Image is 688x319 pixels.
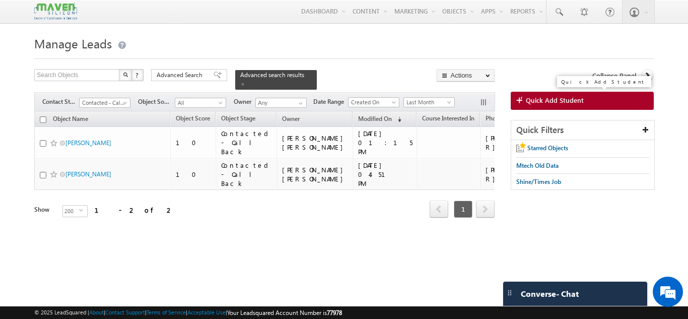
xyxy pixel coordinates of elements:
span: select [79,208,87,213]
a: Object Name [48,113,93,126]
span: ? [135,71,140,79]
span: Phone Number [486,114,526,122]
input: Check all records [40,116,46,123]
input: Type to Search [255,98,307,108]
span: 77978 [327,309,342,316]
span: Advanced search results [240,71,304,79]
a: Object Score [171,113,215,126]
span: next [476,201,495,218]
img: Search [123,72,128,77]
a: Phone Number [480,113,531,126]
span: Starred Objects [527,144,568,152]
a: Show All Items [293,98,306,108]
a: [PERSON_NAME] [65,170,111,178]
span: Object Score [176,114,210,122]
img: carter-drag [506,289,514,297]
div: [PERSON_NAME] [PERSON_NAME] [282,134,348,152]
div: [PERSON_NAME] [PERSON_NAME] [282,165,348,183]
span: Course Interested In [422,114,474,122]
button: Actions [437,69,495,82]
a: All [175,98,226,108]
a: Contacted - Call Back [79,98,130,108]
span: Last Month [404,98,452,107]
span: (sorted descending) [393,115,401,123]
div: Quick Filters [511,120,654,140]
span: Contact Stage [42,97,79,106]
span: Mtech Old Data [516,162,559,169]
span: prev [430,201,448,218]
a: prev [430,202,448,218]
button: ? [131,69,144,81]
div: Contacted - Call Back [221,161,272,188]
div: [DATE] 04:51 PM [358,161,412,188]
span: Date Range [313,97,348,106]
span: 200 [63,206,79,217]
a: Terms of Service [147,309,186,315]
span: All [175,98,223,107]
div: 1 - 2 of 2 [95,204,174,216]
div: [DATE] 01:15 PM [358,129,412,156]
img: Custom Logo [34,3,77,20]
span: Owner [282,115,300,122]
span: Quick Add Student [526,96,584,105]
div: Quick Add Student [561,79,647,84]
span: Collapse Panel [592,71,636,80]
a: Acceptable Use [187,309,226,315]
a: About [89,309,104,315]
a: Created On [348,97,399,107]
span: Converse - Chat [521,289,579,298]
a: Quick Add Student [511,92,654,110]
span: Manage Leads [34,35,112,51]
a: Modified On (sorted descending) [353,113,406,126]
span: Advanced Search [157,71,205,80]
span: Object Stage [221,114,255,122]
div: [PHONE_NUMBER] [486,134,551,152]
span: Contacted - Call Back [80,98,127,107]
a: Contact Support [105,309,145,315]
span: Object Source [138,97,175,106]
span: Created On [349,98,396,107]
div: 10 [176,170,211,179]
span: 1 [454,201,472,218]
span: Owner [234,97,255,106]
a: [PERSON_NAME] [65,139,111,147]
a: Last Month [403,97,455,107]
span: © 2025 LeadSquared | | | | | [34,308,342,317]
a: Course Interested In [417,113,479,126]
div: [PHONE_NUMBER] [486,165,551,183]
a: Object Stage [216,113,260,126]
a: next [476,202,495,218]
span: Your Leadsquared Account Number is [227,309,342,316]
span: Shine/Times Job [516,178,561,185]
span: Modified On [358,115,392,122]
div: Show [34,205,54,214]
div: Contacted - Call Back [221,129,272,156]
div: 10 [176,138,211,147]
